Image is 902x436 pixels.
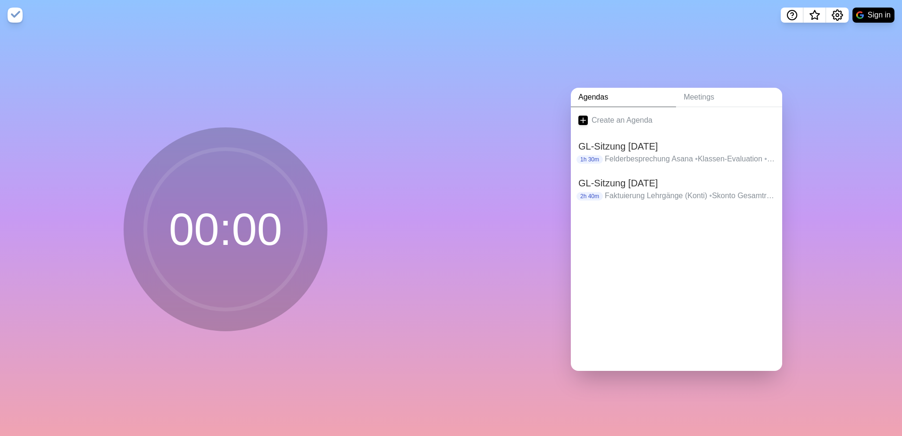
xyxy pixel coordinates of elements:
[695,155,698,163] span: •
[826,8,849,23] button: Settings
[571,88,676,107] a: Agendas
[710,192,712,200] span: •
[578,176,775,190] h2: GL-Sitzung [DATE]
[676,88,782,107] a: Meetings
[764,155,775,163] span: •
[576,155,603,164] p: 1h 30m
[781,8,803,23] button: Help
[605,153,775,165] p: Felderbesprechung Asana Klassen-Evaluation Weiteres Vorgehen E-Bill Preis-History Stehmeeting WLA...
[8,8,23,23] img: timeblocks logo
[576,192,603,201] p: 2h 40m
[578,139,775,153] h2: GL-Sitzung [DATE]
[856,11,864,19] img: google logo
[803,8,826,23] button: What’s new
[852,8,894,23] button: Sign in
[571,107,782,134] a: Create an Agenda
[605,190,775,201] p: Faktuierung Lehrgänge (Konti) Skonto Gesamtrg vs. 3 Monatszahlung Weiteres Vorgehen Campus Einfüh...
